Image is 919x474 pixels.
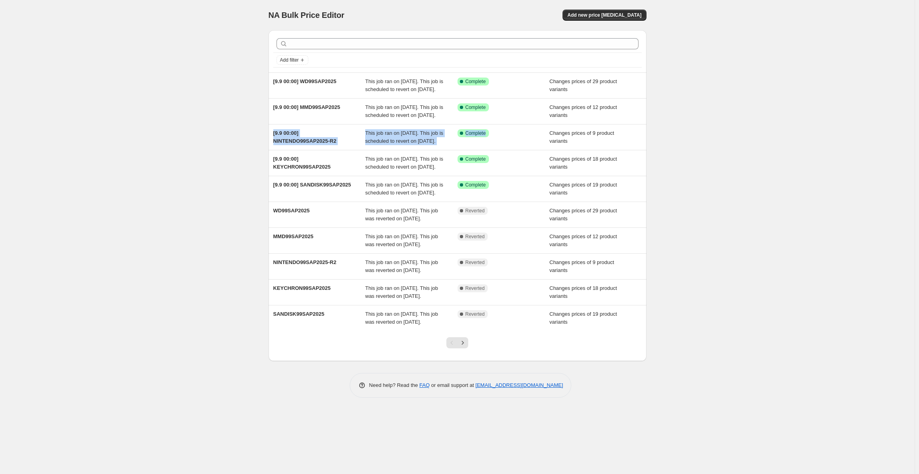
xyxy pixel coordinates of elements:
[273,156,331,170] span: [9.9 00:00] KEYCHRON99SAP2025
[563,10,646,21] button: Add new price [MEDICAL_DATA]
[273,259,337,265] span: NINTENDO99SAP2025-R2
[365,208,438,221] span: This job ran on [DATE]. This job was reverted on [DATE].
[465,156,486,162] span: Complete
[430,382,475,388] span: or email support at
[365,130,443,144] span: This job ran on [DATE]. This job is scheduled to revert on [DATE].
[273,311,325,317] span: SANDISK99SAP2025
[280,57,299,63] span: Add filter
[273,78,337,84] span: [9.9 00:00] WD99SAP2025
[465,104,486,111] span: Complete
[273,104,340,110] span: [9.9 00:00] MMD99SAP2025
[465,130,486,136] span: Complete
[465,208,485,214] span: Reverted
[365,285,438,299] span: This job ran on [DATE]. This job was reverted on [DATE].
[549,130,614,144] span: Changes prices of 9 product variants
[365,182,443,196] span: This job ran on [DATE]. This job is scheduled to revert on [DATE].
[365,311,438,325] span: This job ran on [DATE]. This job was reverted on [DATE].
[549,259,614,273] span: Changes prices of 9 product variants
[549,182,617,196] span: Changes prices of 19 product variants
[549,233,617,247] span: Changes prices of 12 product variants
[567,12,641,18] span: Add new price [MEDICAL_DATA]
[365,78,443,92] span: This job ran on [DATE]. This job is scheduled to revert on [DATE].
[465,311,485,317] span: Reverted
[446,337,468,348] nav: Pagination
[465,259,485,266] span: Reverted
[365,104,443,118] span: This job ran on [DATE]. This job is scheduled to revert on [DATE].
[273,182,351,188] span: [9.9 00:00] SANDISK99SAP2025
[549,78,617,92] span: Changes prices of 29 product variants
[273,208,310,214] span: WD99SAP2025
[465,233,485,240] span: Reverted
[465,182,486,188] span: Complete
[419,382,430,388] a: FAQ
[475,382,563,388] a: [EMAIL_ADDRESS][DOMAIN_NAME]
[365,259,438,273] span: This job ran on [DATE]. This job was reverted on [DATE].
[465,285,485,291] span: Reverted
[549,208,617,221] span: Changes prices of 29 product variants
[365,233,438,247] span: This job ran on [DATE]. This job was reverted on [DATE].
[269,11,345,19] span: NA Bulk Price Editor
[465,78,486,85] span: Complete
[276,55,308,65] button: Add filter
[273,285,331,291] span: KEYCHRON99SAP2025
[549,104,617,118] span: Changes prices of 12 product variants
[549,311,617,325] span: Changes prices of 19 product variants
[369,382,420,388] span: Need help? Read the
[549,156,617,170] span: Changes prices of 18 product variants
[365,156,443,170] span: This job ran on [DATE]. This job is scheduled to revert on [DATE].
[549,285,617,299] span: Changes prices of 18 product variants
[273,130,337,144] span: [9.9 00:00] NINTENDO99SAP2025-R2
[273,233,313,239] span: MMD99SAP2025
[457,337,468,348] button: Next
